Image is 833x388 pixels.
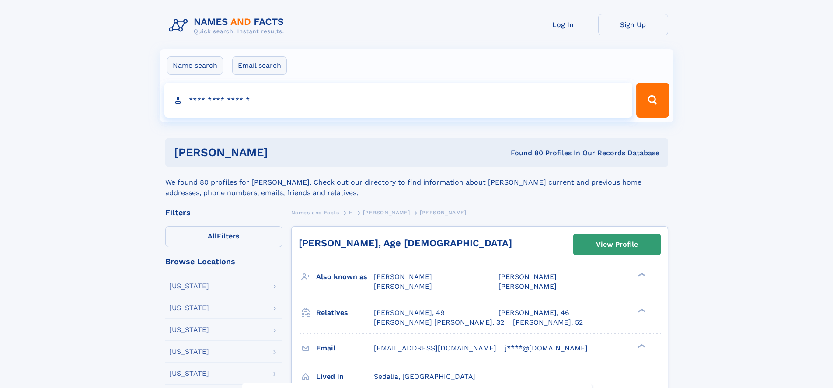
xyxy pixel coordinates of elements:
[291,207,339,218] a: Names and Facts
[374,344,496,352] span: [EMAIL_ADDRESS][DOMAIN_NAME]
[528,14,598,35] a: Log In
[316,369,374,384] h3: Lived in
[169,326,209,333] div: [US_STATE]
[316,305,374,320] h3: Relatives
[498,273,557,281] span: [PERSON_NAME]
[165,209,282,217] div: Filters
[374,282,432,290] span: [PERSON_NAME]
[374,372,475,381] span: Sedalia, [GEOGRAPHIC_DATA]
[636,272,646,278] div: ❯
[165,226,282,247] label: Filters
[389,148,659,158] div: Found 80 Profiles In Our Records Database
[349,210,353,216] span: H
[363,207,410,218] a: [PERSON_NAME]
[498,282,557,290] span: [PERSON_NAME]
[374,273,432,281] span: [PERSON_NAME]
[164,83,633,118] input: search input
[316,341,374,356] h3: Email
[165,167,668,198] div: We found 80 profiles for [PERSON_NAME]. Check out our directory to find information about [PERSON...
[374,318,504,327] a: [PERSON_NAME] [PERSON_NAME], 32
[420,210,467,216] span: [PERSON_NAME]
[636,343,646,349] div: ❯
[165,258,282,266] div: Browse Locations
[636,308,646,313] div: ❯
[636,83,669,118] button: Search Button
[596,234,638,255] div: View Profile
[598,14,668,35] a: Sign Up
[208,232,217,240] span: All
[498,308,569,318] a: [PERSON_NAME], 46
[167,56,223,75] label: Name search
[513,318,583,327] a: [PERSON_NAME], 52
[574,234,660,255] a: View Profile
[169,304,209,311] div: [US_STATE]
[349,207,353,218] a: H
[165,14,291,38] img: Logo Names and Facts
[363,210,410,216] span: [PERSON_NAME]
[169,370,209,377] div: [US_STATE]
[169,348,209,355] div: [US_STATE]
[232,56,287,75] label: Email search
[374,308,445,318] a: [PERSON_NAME], 49
[169,283,209,290] div: [US_STATE]
[299,238,512,248] a: [PERSON_NAME], Age [DEMOGRAPHIC_DATA]
[316,269,374,284] h3: Also known as
[174,147,390,158] h1: [PERSON_NAME]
